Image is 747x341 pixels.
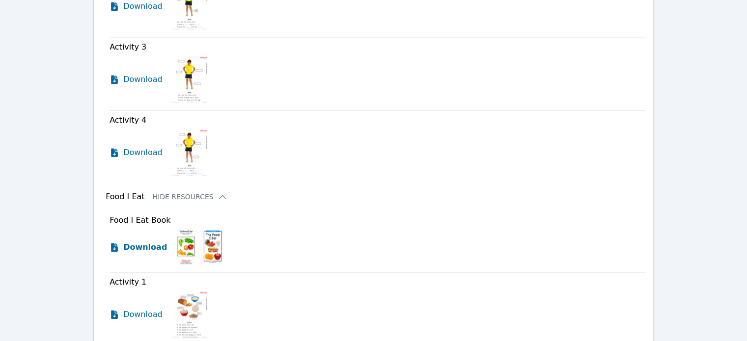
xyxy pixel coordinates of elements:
h3: Food I Eat [106,191,144,203]
a: Download [110,290,163,339]
span: Download [123,74,163,85]
span: Food I Eat Book [110,215,170,225]
button: Hide Resources [153,192,227,202]
span: Download [123,309,163,320]
img: Activity 1 [170,290,208,339]
img: Food I Eat Book [175,228,224,266]
span: Activity 3 [110,42,146,52]
span: Download [123,241,167,253]
span: Activity 4 [110,115,146,125]
img: Activity 4 [170,128,208,177]
span: Download [123,0,163,12]
span: Activity 1 [110,277,146,287]
a: Download [110,228,167,266]
span: Download [123,147,163,158]
img: Activity 3 [170,55,208,104]
a: Download [110,128,163,177]
a: Download [110,55,163,104]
